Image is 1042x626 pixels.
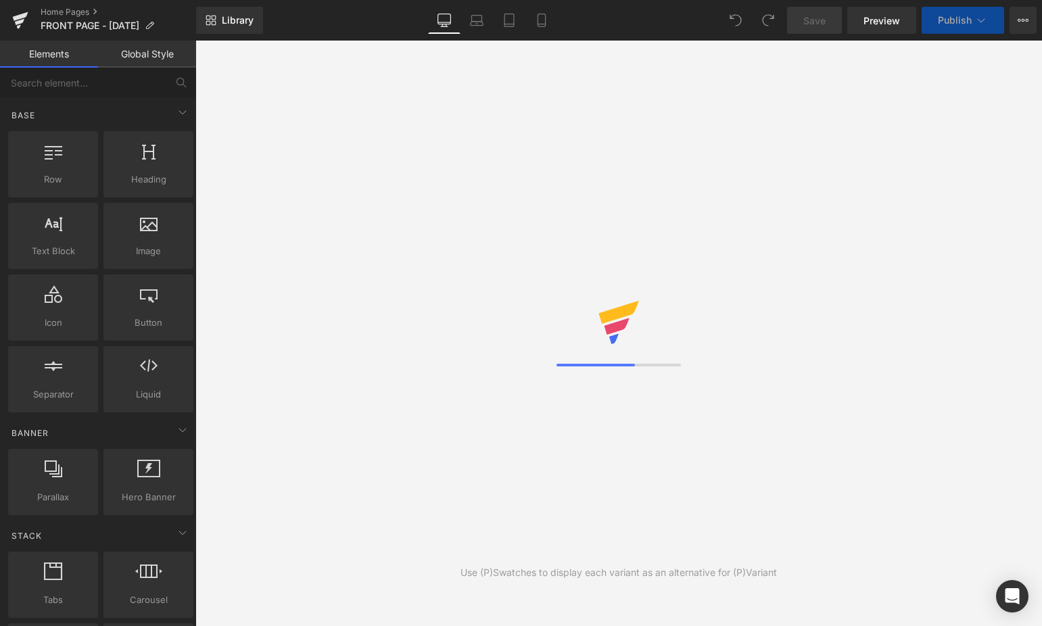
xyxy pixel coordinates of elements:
span: Row [12,172,94,187]
div: Open Intercom Messenger [996,580,1028,612]
span: Carousel [108,593,189,607]
span: Stack [10,529,43,542]
span: Liquid [108,387,189,402]
a: Home Pages [41,7,196,18]
span: Banner [10,427,50,439]
a: Global Style [98,41,196,68]
button: Publish [922,7,1004,34]
span: Library [222,14,254,26]
span: Tabs [12,593,94,607]
span: Base [10,109,37,122]
button: Redo [755,7,782,34]
span: Icon [12,316,94,330]
span: Parallax [12,490,94,504]
button: More [1010,7,1037,34]
span: Text Block [12,244,94,258]
div: Use (P)Swatches to display each variant as an alternative for (P)Variant [460,565,777,580]
span: Hero Banner [108,490,189,504]
button: Undo [722,7,749,34]
a: Laptop [460,7,493,34]
a: Tablet [493,7,525,34]
span: Publish [938,15,972,26]
span: Image [108,244,189,258]
span: Preview [863,14,900,28]
a: Desktop [428,7,460,34]
span: Heading [108,172,189,187]
a: New Library [196,7,263,34]
span: Separator [12,387,94,402]
span: FRONT PAGE - [DATE] [41,20,139,31]
a: Mobile [525,7,558,34]
a: Preview [847,7,916,34]
span: Button [108,316,189,330]
span: Save [803,14,826,28]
